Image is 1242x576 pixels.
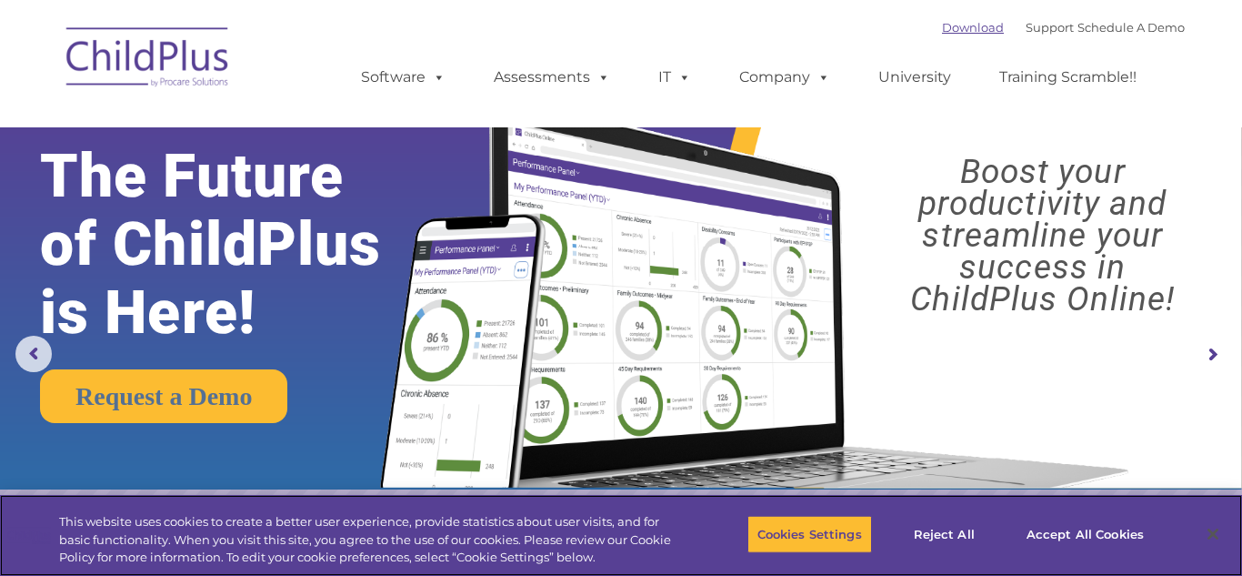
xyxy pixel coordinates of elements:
button: Accept All Cookies [1017,515,1154,553]
button: Cookies Settings [747,515,872,553]
a: Support [1026,20,1074,35]
span: Phone number [253,195,330,208]
a: Download [942,20,1004,35]
a: Company [721,59,848,96]
button: Close [1193,514,1233,554]
rs-layer: The Future of ChildPlus is Here! [40,142,436,347]
a: University [860,59,969,96]
a: Request a Demo [40,369,287,423]
a: Training Scramble!! [981,59,1155,96]
a: IT [640,59,709,96]
img: ChildPlus by Procare Solutions [57,15,239,106]
a: Schedule A Demo [1077,20,1185,35]
button: Reject All [887,515,1001,553]
div: This website uses cookies to create a better user experience, provide statistics about user visit... [59,513,683,567]
a: Assessments [476,59,628,96]
font: | [942,20,1185,35]
rs-layer: Boost your productivity and streamline your success in ChildPlus Online! [858,156,1227,315]
a: Software [343,59,464,96]
span: Last name [253,120,308,134]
